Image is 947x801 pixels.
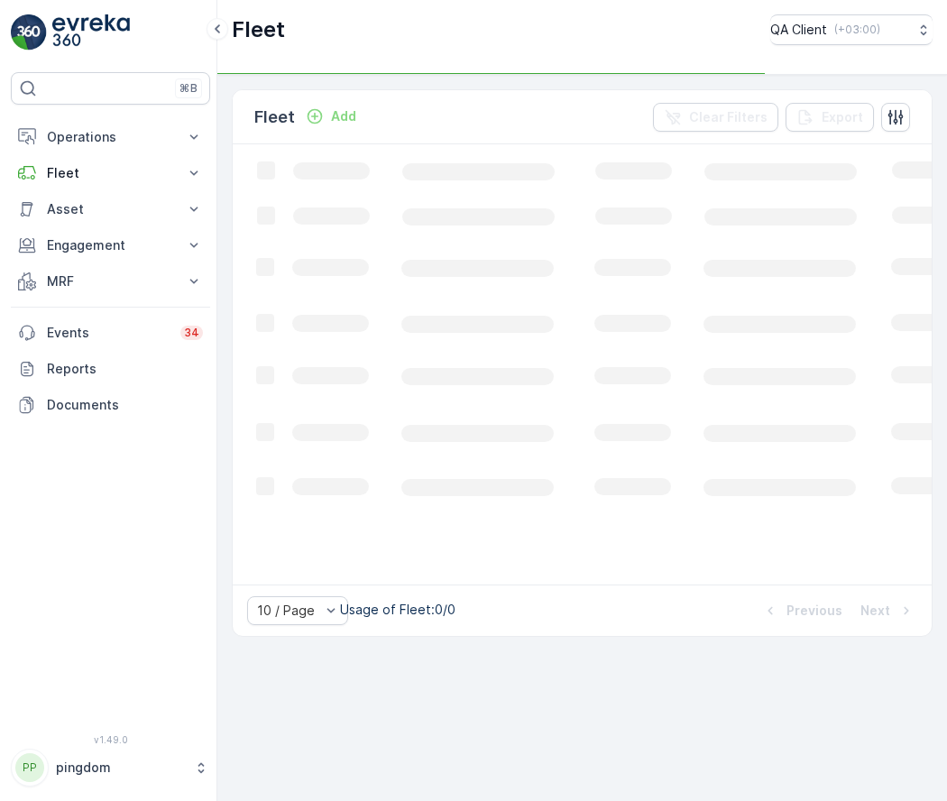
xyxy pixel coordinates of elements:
[859,600,917,621] button: Next
[11,14,47,51] img: logo
[184,326,199,340] p: 34
[11,119,210,155] button: Operations
[11,155,210,191] button: Fleet
[860,602,890,620] p: Next
[11,227,210,263] button: Engagement
[47,324,170,342] p: Events
[11,263,210,299] button: MRF
[770,21,827,39] p: QA Client
[11,387,210,423] a: Documents
[47,236,174,254] p: Engagement
[47,128,174,146] p: Operations
[11,749,210,787] button: PPpingdom
[759,600,844,621] button: Previous
[15,753,44,782] div: PP
[52,14,130,51] img: logo_light-DOdMpM7g.png
[834,23,880,37] p: ( +03:00 )
[822,108,863,126] p: Export
[786,602,842,620] p: Previous
[179,81,198,96] p: ⌘B
[11,191,210,227] button: Asset
[47,272,174,290] p: MRF
[47,200,174,218] p: Asset
[232,15,285,44] p: Fleet
[56,759,185,777] p: pingdom
[786,103,874,132] button: Export
[331,107,356,125] p: Add
[47,396,203,414] p: Documents
[299,106,363,127] button: Add
[11,351,210,387] a: Reports
[47,360,203,378] p: Reports
[653,103,778,132] button: Clear Filters
[47,164,174,182] p: Fleet
[689,108,768,126] p: Clear Filters
[254,105,295,130] p: Fleet
[770,14,933,45] button: QA Client(+03:00)
[11,734,210,745] span: v 1.49.0
[340,601,455,619] p: Usage of Fleet : 0/0
[11,315,210,351] a: Events34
